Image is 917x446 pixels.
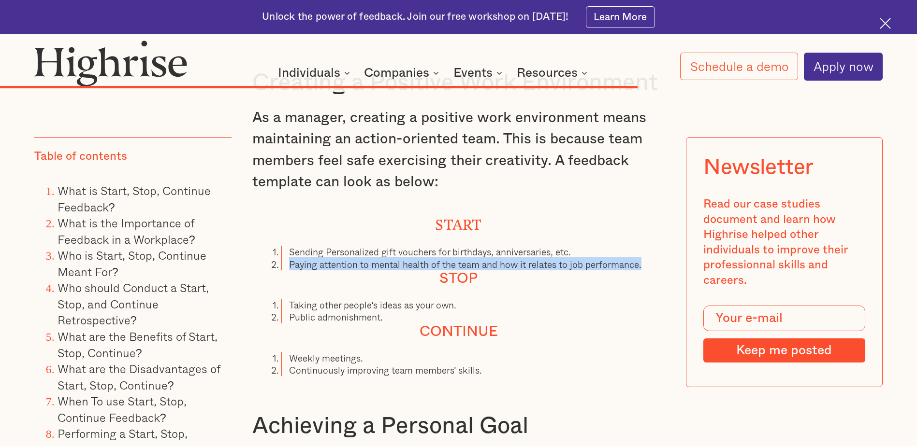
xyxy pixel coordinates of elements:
[281,258,665,270] li: Paying attention to mental health of the team and how it relates to job performance.
[58,246,206,280] a: Who is Start, Stop, Continue Meant For?
[252,107,664,193] p: As a manager, creating a positive work environment means maintaining an action-oriented team. Thi...
[262,10,568,24] div: Unlock the power of feedback. Join our free workshop on [DATE]!
[278,67,353,79] div: Individuals
[252,323,664,341] h4: Continue
[34,149,127,165] div: Table of contents
[703,306,865,362] form: Modal Form
[703,338,865,362] input: Keep me posted
[281,364,665,376] li: Continuously improving team members' skills.
[364,67,442,79] div: Companies
[880,18,891,29] img: Cross icon
[703,155,814,180] div: Newsletter
[703,197,865,288] div: Read our case studies document and learn how Highrise helped other individuals to improve their p...
[703,306,865,331] input: Your e-mail
[453,67,505,79] div: Events
[586,6,655,28] a: Learn More
[517,67,590,79] div: Resources
[517,67,578,79] div: Resources
[435,217,482,226] strong: Start
[281,352,665,364] li: Weekly meetings.
[680,53,798,80] a: Schedule a demo
[278,67,340,79] div: Individuals
[252,270,664,288] h4: Stop
[58,181,211,216] a: What is Start, Stop, Continue Feedback?
[252,412,664,440] h3: Achieving a Personal Goal
[281,311,665,323] li: Public admonishment.
[281,246,665,258] li: Sending Personalized gift vouchers for birthdays, anniversaries, etc.
[804,53,883,81] a: Apply now
[58,360,220,394] a: What are the Disadvantages of Start, Stop, Continue?
[453,67,493,79] div: Events
[58,214,195,248] a: What is the Importance of Feedback in a Workplace?
[364,67,429,79] div: Companies
[58,327,218,362] a: What are the Benefits of Start, Stop, Continue?
[281,299,665,311] li: Taking other people's ideas as your own.
[34,40,188,86] img: Highrise logo
[58,392,187,426] a: When To use Start, Stop, Continue Feedback?
[58,279,209,329] a: Who should Conduct a Start, Stop, and Continue Retrospective?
